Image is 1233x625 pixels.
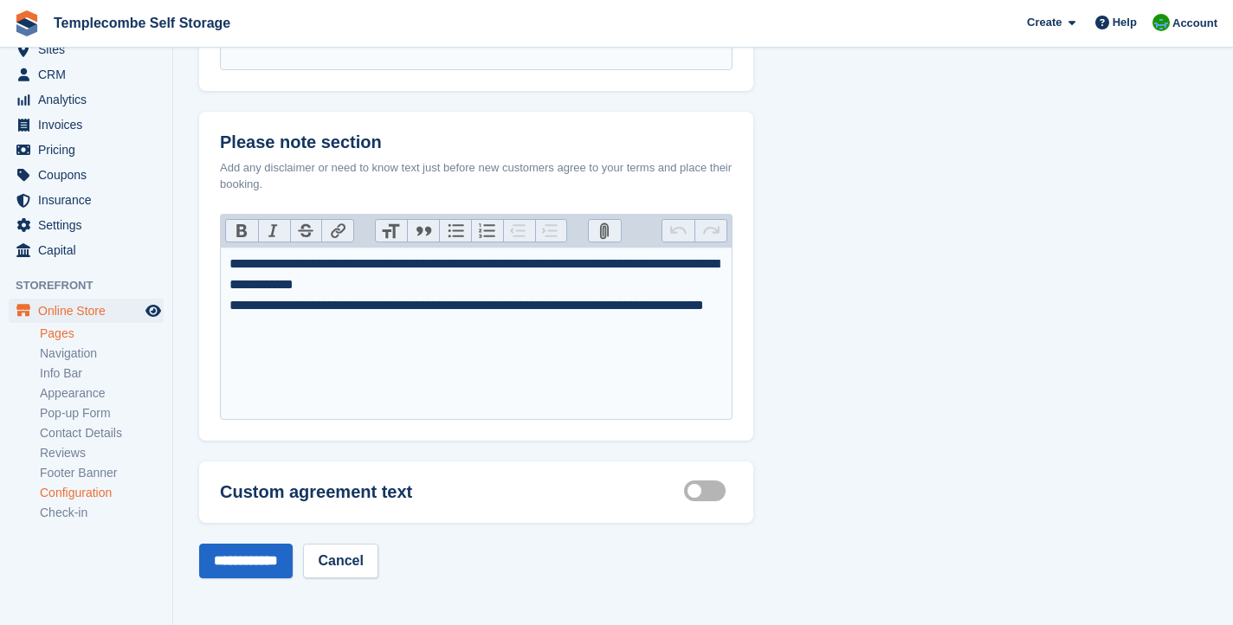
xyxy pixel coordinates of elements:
[220,132,733,152] h2: Please note section
[40,485,164,501] a: Configuration
[38,87,142,112] span: Analytics
[9,62,164,87] a: menu
[1027,14,1062,31] span: Create
[38,113,142,137] span: Invoices
[40,325,164,342] a: Pages
[40,445,164,461] a: Reviews
[38,163,142,187] span: Coupons
[9,299,164,323] a: menu
[376,220,408,242] button: Heading
[38,213,142,237] span: Settings
[321,220,353,242] button: Link
[220,482,412,502] h2: Custom agreement text
[40,505,164,521] a: Check-in
[503,220,535,242] button: Decrease Level
[14,10,40,36] img: stora-icon-8386f47178a22dfd0bd8f6a31ec36ba5ce8667c1dd55bd0f319d3a0aa187defe.svg
[38,138,142,162] span: Pricing
[16,277,172,294] span: Storefront
[9,138,164,162] a: menu
[290,220,322,242] button: Strikethrough
[38,238,142,262] span: Capital
[40,465,164,481] a: Footer Banner
[9,87,164,112] a: menu
[220,159,733,193] div: Add any disclaimer or need to know text just before new customers agree to your terms and place t...
[40,405,164,422] a: Pop-up Form
[684,490,733,493] label: Customisable terms active
[47,9,237,37] a: Templecombe Self Storage
[40,365,164,382] a: Info Bar
[40,425,164,441] a: Contact Details
[439,220,471,242] button: Bullets
[258,220,290,242] button: Italic
[407,220,439,242] button: Quote
[9,113,164,137] a: menu
[9,213,164,237] a: menu
[9,163,164,187] a: menu
[589,220,621,242] button: Attach Files
[38,62,142,87] span: CRM
[40,385,164,402] a: Appearance
[471,220,503,242] button: Numbers
[143,300,164,321] a: Preview store
[226,220,258,242] button: Bold
[662,220,694,242] button: Undo
[303,544,378,578] a: Cancel
[9,37,164,61] a: menu
[1152,14,1170,31] img: James Thomas
[1113,14,1137,31] span: Help
[9,188,164,212] a: menu
[38,188,142,212] span: Insurance
[9,238,164,262] a: menu
[535,220,567,242] button: Increase Level
[40,345,164,362] a: Navigation
[694,220,726,242] button: Redo
[38,37,142,61] span: Sites
[38,299,142,323] span: Online Store
[1172,15,1217,32] span: Account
